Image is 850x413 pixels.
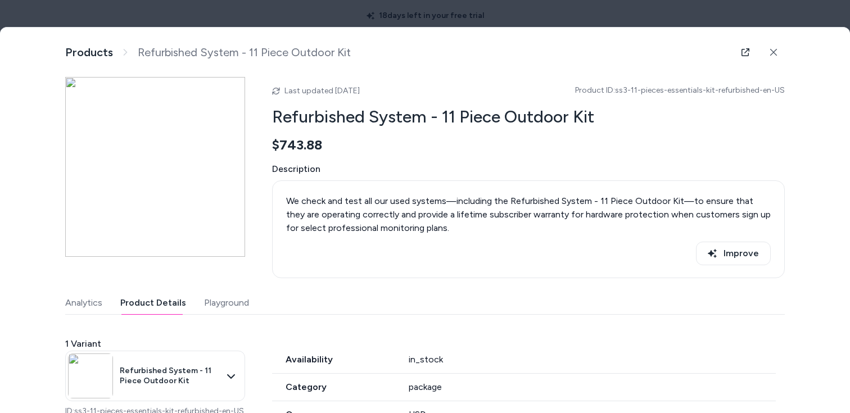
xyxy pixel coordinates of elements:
[68,353,113,398] img: questions
[272,106,785,128] h2: Refurbished System - 11 Piece Outdoor Kit
[65,292,102,314] button: Analytics
[696,242,771,265] button: Improve
[284,86,360,96] span: Last updated [DATE]
[120,292,186,314] button: Product Details
[286,194,771,235] p: We check and test all our used systems—including the Refurbished System - 11 Piece Outdoor Kit—to...
[65,77,245,257] img: questions
[272,137,322,153] span: $743.88
[409,380,776,394] div: package
[575,85,785,96] span: Product ID: ss3-11-pieces-essentials-kit-refurbished-en-US
[65,337,101,351] span: 1 Variant
[138,46,351,60] span: Refurbished System - 11 Piece Outdoor Kit
[272,353,395,366] span: Availability
[409,353,776,366] div: in_stock
[65,351,245,401] button: Refurbished System - 11 Piece Outdoor Kit
[65,46,351,60] nav: breadcrumb
[272,162,785,176] span: Description
[204,292,249,314] button: Playground
[120,366,220,385] span: Refurbished System - 11 Piece Outdoor Kit
[65,46,113,60] a: Products
[272,380,395,394] span: Category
